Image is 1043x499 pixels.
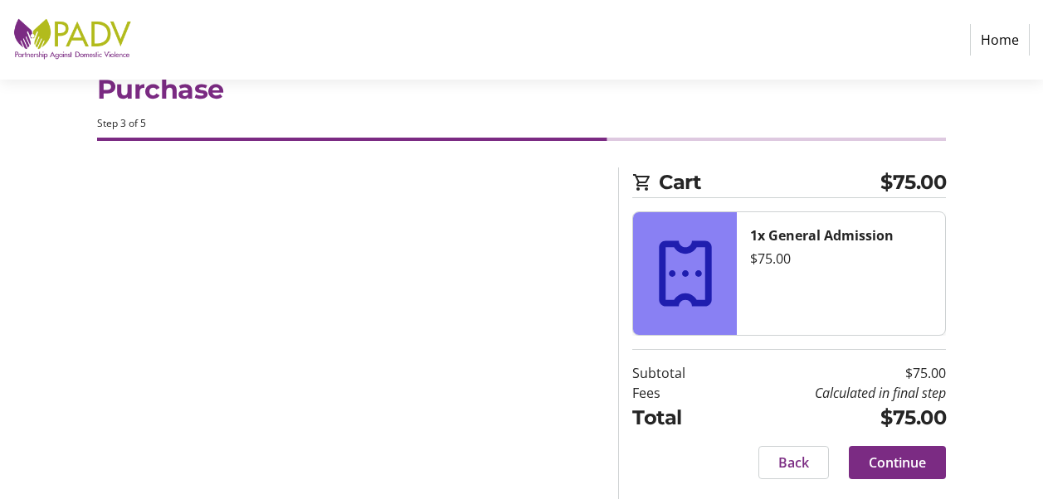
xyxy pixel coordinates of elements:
[97,116,947,131] div: Step 3 of 5
[723,403,946,433] td: $75.00
[750,249,932,269] div: $75.00
[869,453,926,472] span: Continue
[723,363,946,383] td: $75.00
[632,383,723,403] td: Fees
[632,363,723,383] td: Subtotal
[659,167,880,197] span: Cart
[632,403,723,433] td: Total
[778,453,809,472] span: Back
[13,7,131,73] img: Partnership Against Domestic Violence's Logo
[758,446,829,479] button: Back
[849,446,946,479] button: Continue
[750,226,894,245] strong: 1x General Admission
[97,70,947,109] h1: Purchase
[880,167,946,197] span: $75.00
[970,24,1030,56] a: Home
[723,383,946,403] td: Calculated in final step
